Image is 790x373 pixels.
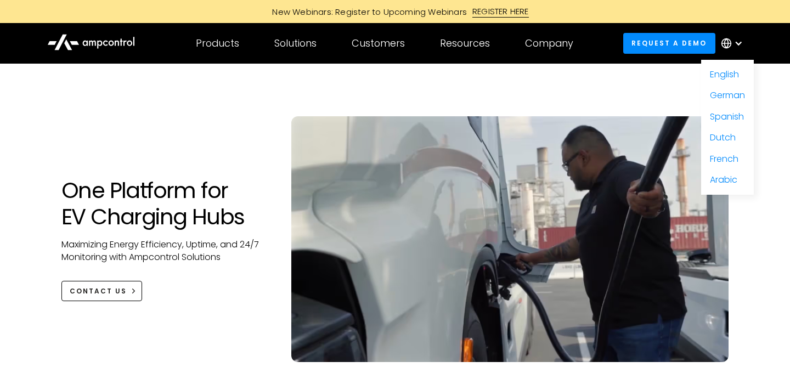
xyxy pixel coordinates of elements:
[274,37,317,49] div: Solutions
[352,37,405,49] div: Customers
[710,110,744,123] a: Spanish
[148,5,642,18] a: New Webinars: Register to Upcoming WebinarsREGISTER HERE
[710,131,736,144] a: Dutch
[623,33,715,53] a: Request a demo
[196,37,239,49] div: Products
[61,177,269,230] h1: One Platform for EV Charging Hubs
[61,281,142,301] a: CONTACT US
[70,286,127,296] div: CONTACT US
[525,37,573,49] div: Company
[710,89,745,101] a: German
[440,37,490,49] div: Resources
[710,173,737,186] a: Arabic
[61,239,269,263] p: Maximizing Energy Efficiency, Uptime, and 24/7 Monitoring with Ampcontrol Solutions
[472,5,529,18] div: REGISTER HERE
[710,152,738,165] a: French
[261,6,472,18] div: New Webinars: Register to Upcoming Webinars
[710,68,739,81] a: English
